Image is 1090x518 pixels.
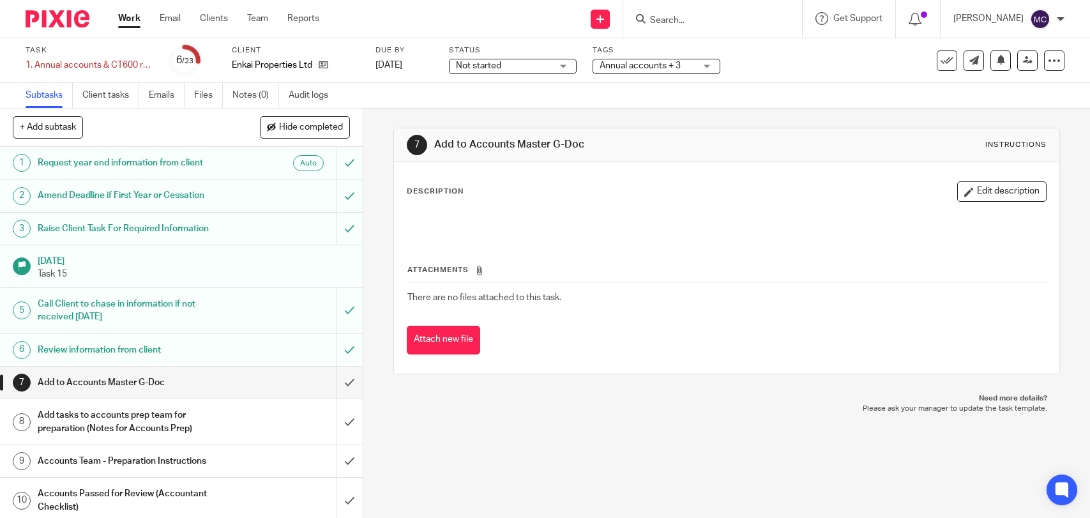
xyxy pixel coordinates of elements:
a: Audit logs [289,83,338,108]
span: Hide completed [279,123,343,133]
p: [PERSON_NAME] [953,12,1024,25]
a: Subtasks [26,83,73,108]
a: Emails [149,83,185,108]
div: 6 [13,341,31,359]
div: 6 [176,53,193,68]
span: Not started [456,61,501,70]
a: Clients [200,12,228,25]
p: Task 15 [38,268,350,280]
button: Edit description [957,181,1047,202]
span: Annual accounts + 3 [600,61,681,70]
h1: Accounts Team - Preparation Instructions [38,452,229,471]
div: 1 [13,154,31,172]
h1: Amend Deadline if First Year or Cessation [38,186,229,205]
a: Client tasks [82,83,139,108]
label: Status [449,45,577,56]
a: Notes (0) [232,83,279,108]
div: 9 [13,452,31,470]
label: Due by [375,45,433,56]
div: 3 [13,220,31,238]
div: 8 [13,413,31,431]
a: Work [118,12,140,25]
a: Files [194,83,223,108]
div: 5 [13,301,31,319]
a: Reports [287,12,319,25]
span: There are no files attached to this task. [407,293,561,302]
label: Client [232,45,360,56]
h1: Add tasks to accounts prep team for preparation (Notes for Accounts Prep) [38,406,229,438]
h1: Request year end information from client [38,153,229,172]
img: svg%3E [1030,9,1050,29]
h1: Review information from client [38,340,229,360]
div: 1. Annual accounts &amp; CT600 return [26,59,153,72]
a: Email [160,12,181,25]
div: 10 [13,492,31,510]
h1: Add to Accounts Master G-Doc [434,138,754,151]
button: Attach new file [407,326,480,354]
button: Hide completed [260,116,350,138]
input: Search [649,15,764,27]
h1: Call Client to chase in information if not received [DATE] [38,294,229,327]
h1: Add to Accounts Master G-Doc [38,373,229,392]
p: Please ask your manager to update the task template. [406,404,1047,414]
label: Tags [593,45,720,56]
div: Instructions [985,140,1047,150]
a: Team [247,12,268,25]
div: 2 [13,187,31,205]
div: 7 [407,135,427,155]
span: [DATE] [375,61,402,70]
div: Auto [293,155,324,171]
p: Need more details? [406,393,1047,404]
small: /23 [182,57,193,65]
span: Attachments [407,266,469,273]
h1: Raise Client Task For Required Information [38,219,229,238]
button: + Add subtask [13,116,83,138]
h1: [DATE] [38,252,350,268]
p: Description [407,187,464,197]
label: Task [26,45,153,56]
div: 7 [13,374,31,392]
p: Enkai Properties Ltd [232,59,312,72]
div: 1. Annual accounts & CT600 return [26,59,153,72]
span: Get Support [833,14,882,23]
h1: Accounts Passed for Review (Accountant Checklist) [38,484,229,517]
img: Pixie [26,10,89,27]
